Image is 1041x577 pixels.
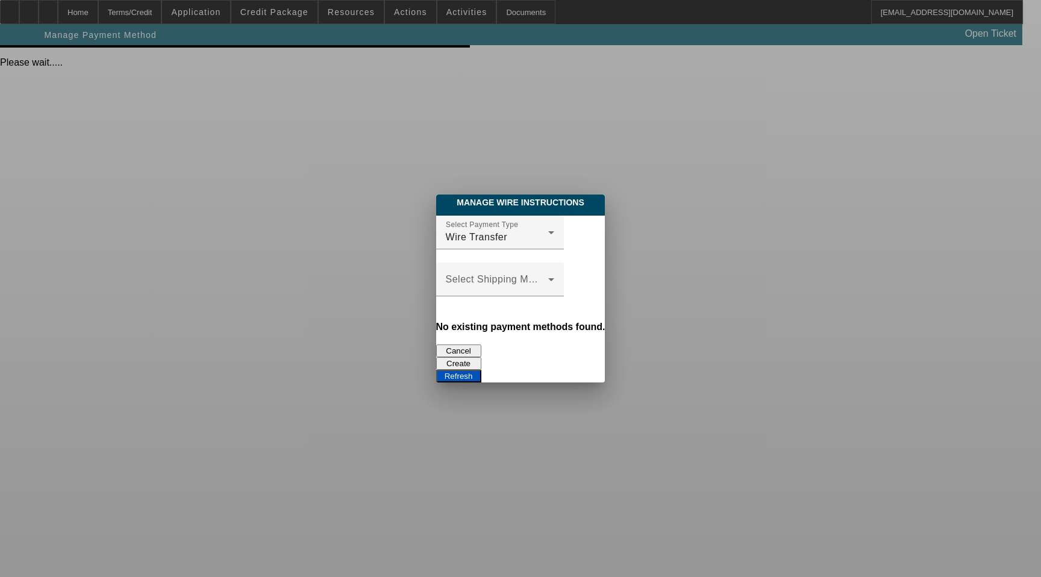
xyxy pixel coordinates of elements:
button: Create [436,357,481,370]
button: Cancel [436,345,481,357]
mat-label: Select Payment Type [446,221,518,229]
p: No existing payment methods found. [436,319,605,335]
button: Refresh [436,370,481,382]
mat-label: Select Shipping Method [446,274,554,284]
span: Wire Transfer [446,232,508,242]
span: Manage Wire Instructions [445,198,596,207]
